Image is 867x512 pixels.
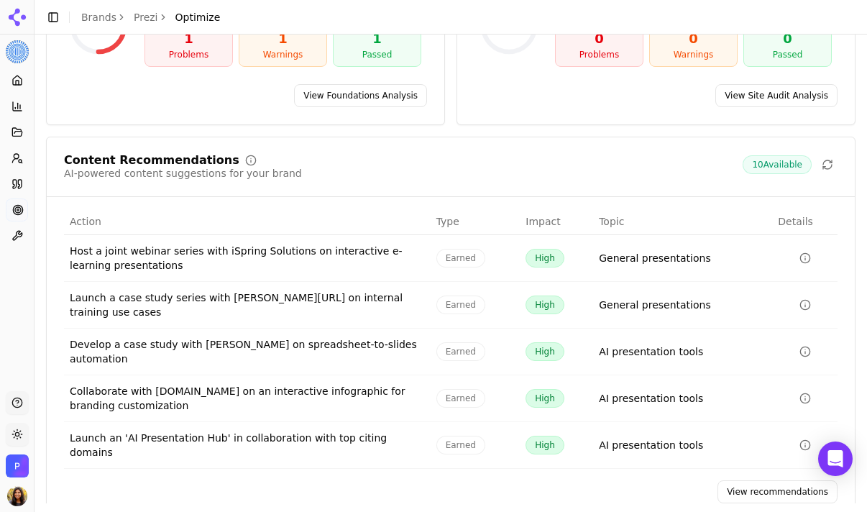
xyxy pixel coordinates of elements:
[339,49,415,60] div: Passed
[750,49,825,60] div: Passed
[64,155,239,166] div: Content Recommendations
[6,454,29,477] img: Prezi
[70,431,425,460] div: Launch an 'AI Presentation Hub' in collaboration with top citing domains
[526,342,564,361] span: High
[436,214,515,229] div: Type
[561,29,637,49] div: 0
[245,29,321,49] div: 1
[64,166,302,180] div: AI-powered content suggestions for your brand
[599,391,703,406] a: AI presentation tools
[599,344,703,359] a: AI presentation tools
[6,454,29,477] button: Open organization switcher
[294,84,427,107] a: View Foundations Analysis
[750,29,825,49] div: 0
[526,249,564,268] span: High
[70,337,425,366] div: Develop a case study with [PERSON_NAME] on spreadsheet-to-slides automation
[7,486,27,506] img: Naba Ahmed
[526,296,564,314] span: High
[715,84,838,107] a: View Site Audit Analysis
[81,12,116,23] a: Brands
[151,49,226,60] div: Problems
[134,10,158,24] a: Prezi
[436,342,485,361] span: Earned
[778,214,832,229] div: Details
[656,29,731,49] div: 0
[6,40,29,63] button: Current brand: Prezi
[6,40,29,63] img: Prezi
[526,389,564,408] span: High
[599,214,766,229] div: Topic
[599,251,711,265] a: General presentations
[436,389,485,408] span: Earned
[175,10,221,24] span: Optimize
[526,214,587,229] div: Impact
[656,49,731,60] div: Warnings
[599,438,703,452] a: AI presentation tools
[436,296,485,314] span: Earned
[70,214,425,229] div: Action
[526,436,564,454] span: High
[81,10,220,24] nav: breadcrumb
[7,486,27,506] button: Open user button
[599,298,711,312] a: General presentations
[70,384,425,413] div: Collaborate with [DOMAIN_NAME] on an interactive infographic for branding customization
[64,209,838,469] div: Data table
[245,49,321,60] div: Warnings
[436,436,485,454] span: Earned
[339,29,415,49] div: 1
[151,29,226,49] div: 1
[717,480,838,503] a: View recommendations
[818,442,853,476] div: Open Intercom Messenger
[561,49,637,60] div: Problems
[70,291,425,319] div: Launch a case study series with [PERSON_NAME][URL] on internal training use cases
[743,155,812,174] span: 10 Available
[70,244,425,273] div: Host a joint webinar series with iSpring Solutions on interactive e-learning presentations
[436,249,485,268] span: Earned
